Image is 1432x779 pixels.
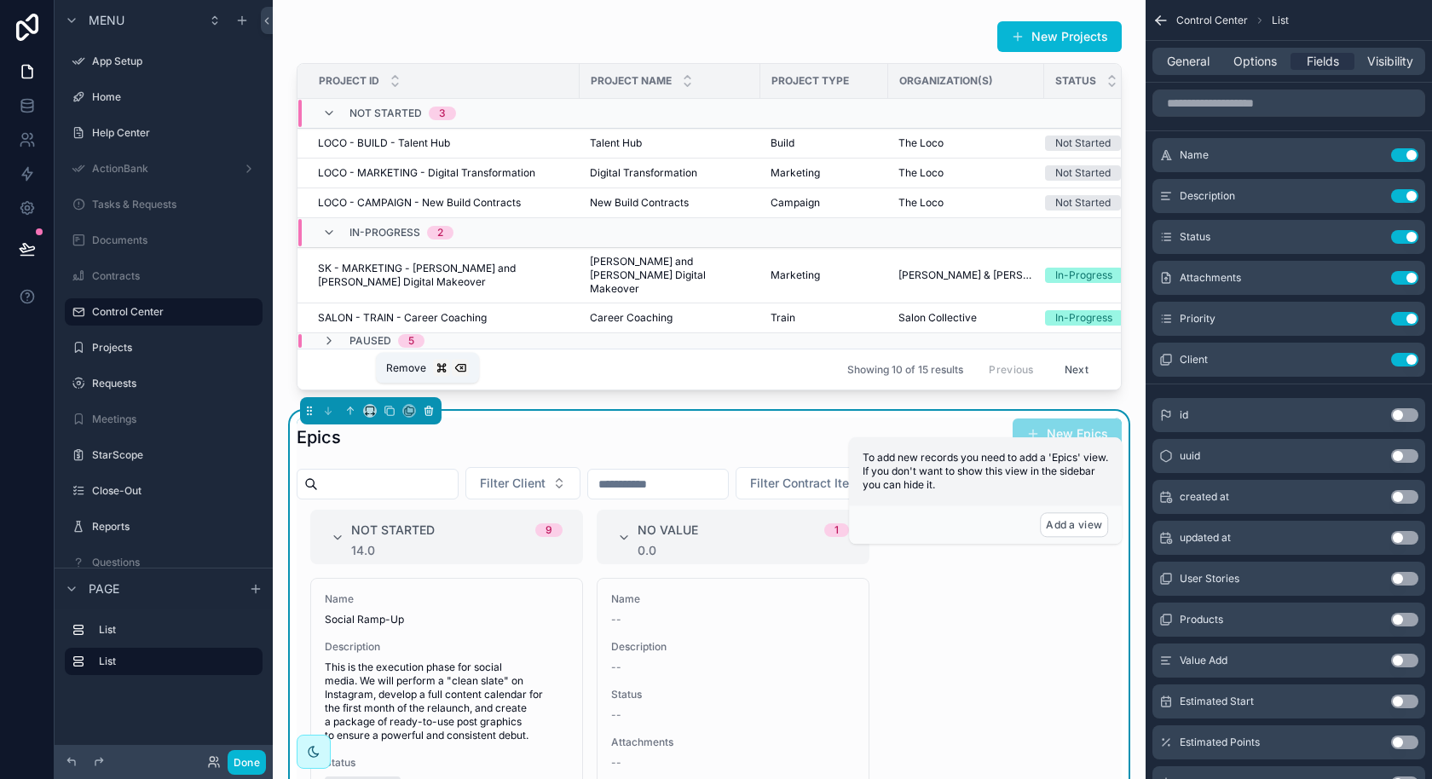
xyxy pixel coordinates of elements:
span: Paused [349,334,391,348]
span: Not Started [349,107,422,120]
span: No value [638,522,698,539]
span: id [1180,408,1188,422]
span: -- [611,613,621,626]
a: Projects [65,334,263,361]
label: Meetings [92,413,259,426]
span: Project Name [591,74,672,88]
label: List [99,655,249,668]
a: Home [65,84,263,111]
a: Close-Out [65,477,263,505]
label: Projects [92,341,259,355]
span: User Stories [1180,572,1239,586]
button: Done [228,750,266,775]
span: Name [325,592,569,606]
span: uuid [1180,449,1200,463]
div: 2 [437,226,443,239]
h1: Epics [297,425,341,449]
button: Select Button [465,467,580,499]
span: Project ID [319,74,379,88]
span: Estimated Points [1180,736,1260,749]
span: Showing 10 of 15 results [847,363,963,377]
div: 5 [408,334,414,348]
label: StarScope [92,448,259,462]
span: Estimated Start [1180,695,1254,708]
span: Status [1055,74,1096,88]
label: Questions [92,556,259,569]
span: This is the execution phase for social media. We will perform a "clean slate" on Instagram, devel... [325,661,569,742]
div: 1 [834,523,839,537]
span: Description [1180,189,1235,203]
a: Requests [65,370,263,397]
span: -- [611,661,621,674]
span: updated at [1180,531,1231,545]
span: In-Progress [349,226,420,239]
label: Control Center [92,305,252,319]
span: Priority [1180,312,1215,326]
span: -- [611,708,621,722]
div: 9 [546,523,552,537]
span: Products [1180,613,1223,626]
span: Description [611,640,855,654]
span: List [1272,14,1289,27]
span: Organization(s) [899,74,993,88]
span: Not Started [351,522,435,539]
a: Control Center [65,298,263,326]
span: -- [611,756,621,770]
span: Page [89,580,119,597]
span: Control Center [1176,14,1248,27]
label: Contracts [92,269,259,283]
span: Client [1180,353,1208,366]
div: 0.0 [638,544,849,557]
label: List [99,623,256,637]
label: Reports [92,520,259,534]
button: Next [1053,356,1100,383]
span: Project Type [771,74,849,88]
span: Attachments [1180,271,1241,285]
a: StarScope [65,441,263,469]
label: Close-Out [92,484,259,498]
a: Tasks & Requests [65,191,263,218]
span: Description [325,640,569,654]
label: Requests [92,377,259,390]
div: 14.0 [351,544,563,557]
span: Social Ramp-Up [325,613,569,626]
div: scrollable content [55,609,273,692]
span: Name [611,592,855,606]
button: Add a view [1040,512,1108,537]
span: Menu [89,12,124,29]
span: General [1167,53,1210,70]
a: Questions [65,549,263,576]
span: Status [325,756,569,770]
label: Documents [92,234,259,247]
span: Filter Contract Item [750,475,859,492]
a: Documents [65,227,263,254]
a: App Setup [65,48,263,75]
span: Filter Client [480,475,546,492]
div: 3 [439,107,446,120]
button: New Epics [1013,418,1122,449]
span: Attachments [611,736,855,749]
a: Meetings [65,406,263,433]
span: Status [1180,230,1210,244]
label: App Setup [92,55,259,68]
span: Value Add [1180,654,1227,667]
span: Name [1180,148,1209,162]
span: To add new records you need to add a 'Epics' view. If you don't want to show this view in the sid... [863,451,1108,491]
a: ActionBank [65,155,263,182]
label: ActionBank [92,162,235,176]
a: Contracts [65,263,263,290]
span: Remove [386,361,426,375]
button: Select Button [736,467,894,499]
label: Tasks & Requests [92,198,259,211]
span: Fields [1307,53,1339,70]
span: Status [611,688,855,701]
a: Help Center [65,119,263,147]
span: Visibility [1367,53,1413,70]
span: created at [1180,490,1229,504]
label: Home [92,90,259,104]
label: Help Center [92,126,259,140]
a: Reports [65,513,263,540]
span: Options [1233,53,1277,70]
